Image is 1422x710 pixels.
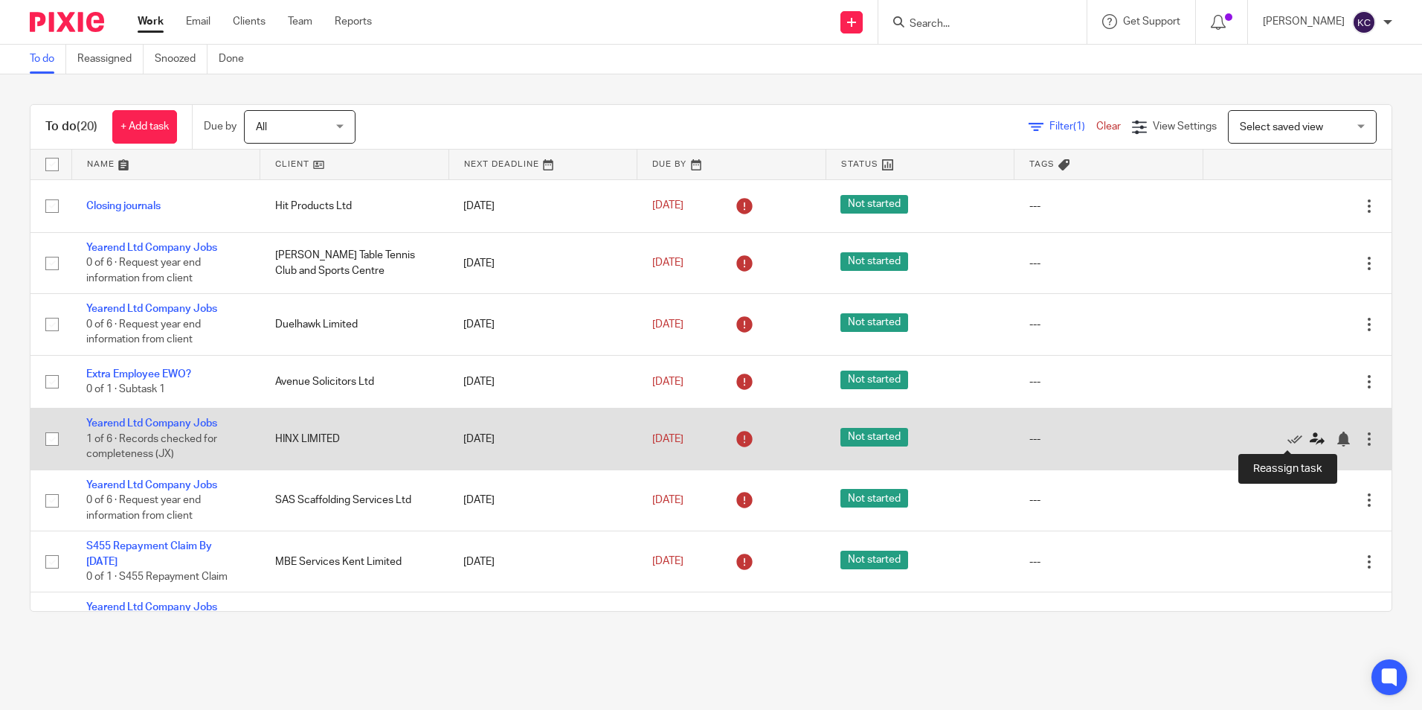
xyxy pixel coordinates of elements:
[652,557,683,567] span: [DATE]
[1240,122,1323,132] span: Select saved view
[840,428,908,447] span: Not started
[1352,10,1376,34] img: svg%3E
[1123,16,1180,27] span: Get Support
[30,45,66,74] a: To do
[77,121,97,132] span: (20)
[1029,432,1188,447] div: ---
[86,480,217,490] a: Yearend Ltd Company Jobs
[86,434,217,460] span: 1 of 6 · Records checked for completeness (JX)
[1029,317,1188,332] div: ---
[30,12,104,32] img: Pixie
[86,201,161,211] a: Closing journals
[652,377,683,387] span: [DATE]
[260,355,449,408] td: Avenue Solicitors Ltd
[448,355,637,408] td: [DATE]
[45,119,97,135] h1: To do
[335,14,372,29] a: Reports
[1153,121,1217,132] span: View Settings
[840,313,908,332] span: Not started
[908,18,1042,31] input: Search
[86,495,201,521] span: 0 of 6 · Request year end information from client
[256,122,267,132] span: All
[1073,121,1085,132] span: (1)
[1049,121,1096,132] span: Filter
[86,541,212,566] a: S455 Repayment Claim By [DATE]
[1287,432,1310,447] a: Mark as done
[1029,554,1188,569] div: ---
[1029,256,1188,271] div: ---
[260,592,449,653] td: Taylor Strasmore Ltd
[260,470,449,531] td: SAS Scaffolding Services Ltd
[652,434,683,444] span: [DATE]
[652,319,683,330] span: [DATE]
[219,45,255,74] a: Done
[652,201,683,211] span: [DATE]
[448,470,637,531] td: [DATE]
[86,572,228,582] span: 0 of 1 · S455 Repayment Claim
[448,294,637,355] td: [DATE]
[86,418,217,429] a: Yearend Ltd Company Jobs
[86,602,217,613] a: Yearend Ltd Company Jobs
[260,531,449,592] td: MBE Services Kent Limited
[86,384,165,394] span: 0 of 1 · Subtask 1
[260,294,449,355] td: Duelhawk Limited
[840,489,908,508] span: Not started
[840,252,908,271] span: Not started
[86,243,217,253] a: Yearend Ltd Company Jobs
[186,14,210,29] a: Email
[86,369,191,380] a: Extra Employee EWO?
[77,45,144,74] a: Reassigned
[1029,199,1188,214] div: ---
[448,179,637,232] td: [DATE]
[138,14,164,29] a: Work
[204,119,237,134] p: Due by
[652,495,683,505] span: [DATE]
[840,551,908,569] span: Not started
[448,531,637,592] td: [DATE]
[840,195,908,214] span: Not started
[260,232,449,293] td: [PERSON_NAME] Table Tennis Club and Sports Centre
[260,179,449,232] td: Hit Products Ltd
[448,232,637,293] td: [DATE]
[448,592,637,653] td: [DATE]
[86,258,201,284] span: 0 of 6 · Request year end information from client
[112,110,177,144] a: + Add task
[1029,160,1055,168] span: Tags
[86,304,217,314] a: Yearend Ltd Company Jobs
[260,409,449,470] td: HINX LIMITED
[155,45,207,74] a: Snoozed
[840,371,908,389] span: Not started
[288,14,312,29] a: Team
[233,14,266,29] a: Clients
[1029,374,1188,389] div: ---
[1263,14,1345,29] p: [PERSON_NAME]
[86,319,201,345] span: 0 of 6 · Request year end information from client
[448,409,637,470] td: [DATE]
[1029,493,1188,508] div: ---
[1096,121,1121,132] a: Clear
[652,258,683,268] span: [DATE]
